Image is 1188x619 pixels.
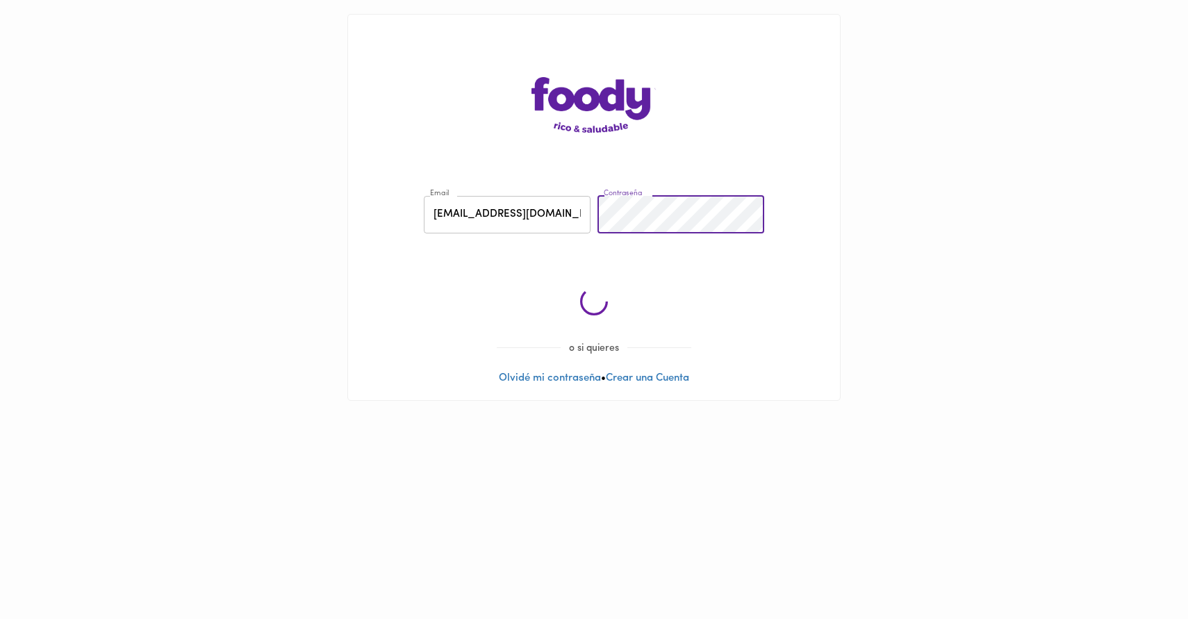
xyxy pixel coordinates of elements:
a: Olvidé mi contraseña [499,373,601,383]
a: Crear una Cuenta [606,373,689,383]
img: logo-main-page.png [531,77,657,133]
span: o si quieres [561,343,627,354]
div: • [348,15,840,400]
iframe: Messagebird Livechat Widget [1107,538,1174,605]
input: pepitoperez@gmail.com [424,196,591,234]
